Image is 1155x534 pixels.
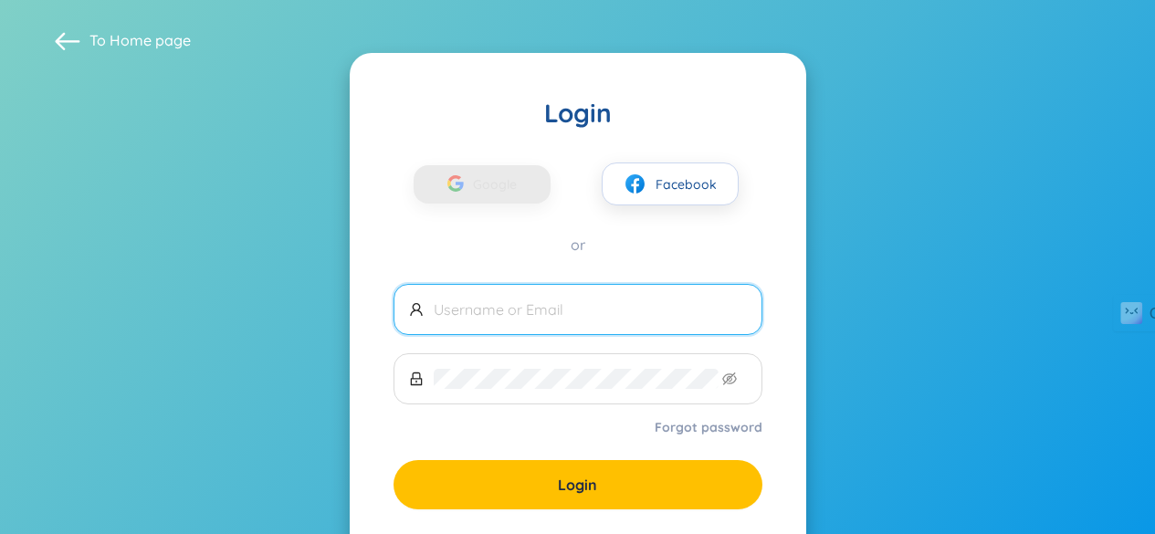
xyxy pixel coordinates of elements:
a: Home page [110,31,191,49]
button: Google [414,165,551,204]
span: eye-invisible [722,372,737,386]
input: Username or Email [434,299,747,319]
span: user [409,302,424,317]
span: Login [558,475,597,495]
div: Login [394,97,762,130]
button: facebookFacebook [602,162,739,205]
span: Google [473,165,526,204]
button: Login [394,460,762,509]
span: lock [409,372,424,386]
span: Facebook [656,174,717,194]
span: To [89,30,191,50]
div: or [394,235,762,255]
img: facebook [624,173,646,195]
a: Forgot password [655,418,762,436]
